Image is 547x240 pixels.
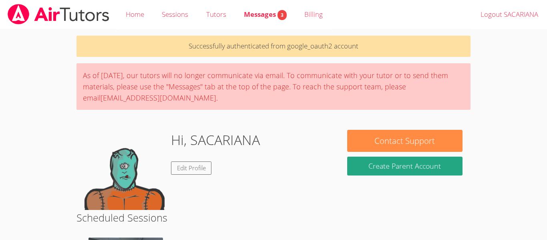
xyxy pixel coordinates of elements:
[244,10,287,19] span: Messages
[347,130,463,152] button: Contact Support
[171,161,212,175] a: Edit Profile
[278,10,287,20] span: 3
[76,36,471,57] p: Successfully authenticated from google_oauth2 account
[76,63,471,110] div: As of [DATE], our tutors will no longer communicate via email. To communicate with your tutor or ...
[7,4,110,24] img: airtutors_banner-c4298cdbf04f3fff15de1276eac7730deb9818008684d7c2e4769d2f7ddbe033.png
[171,130,260,150] h1: Hi, SACARIANA
[84,130,165,210] img: default.png
[76,210,471,225] h2: Scheduled Sessions
[347,157,463,175] button: Create Parent Account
